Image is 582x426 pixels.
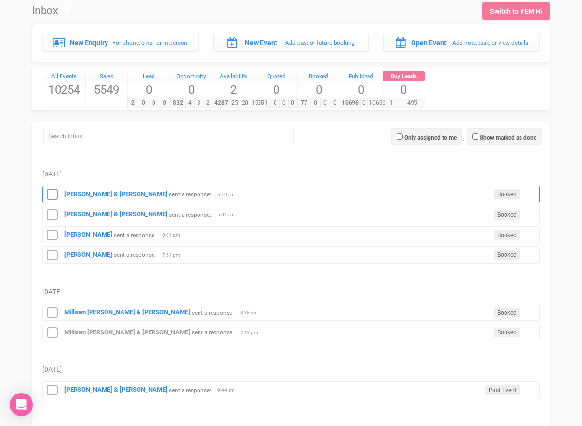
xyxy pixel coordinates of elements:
span: 4287 [213,98,230,108]
span: 8:01 pm [162,232,186,238]
small: sent a response: [114,252,156,258]
small: Add note, task, or view details [452,39,528,46]
span: 2 [203,98,212,108]
span: 832 [170,98,186,108]
span: 2 [213,81,255,98]
span: 0 [288,98,297,108]
strong: [PERSON_NAME] [64,251,112,258]
span: Booked [494,328,520,337]
a: Open Event Add note, task, or view details [383,34,540,51]
small: sent a response: [192,329,234,336]
span: 0 [149,98,160,108]
span: 2 [127,98,138,108]
label: Show marked as done [480,133,536,142]
span: Booked [494,250,520,260]
span: 0 [298,81,340,98]
small: sent a response: [169,386,211,393]
small: Add past or future booking [285,39,355,46]
div: Open Intercom Messenger [10,393,33,416]
span: 10696 [367,98,388,108]
h5: [DATE] [42,171,540,178]
span: 0 [128,81,170,98]
div: Quoted [255,71,297,82]
label: New Enquiry [70,38,108,47]
a: [PERSON_NAME] & [PERSON_NAME] [64,190,168,198]
small: sent a response: [192,309,234,316]
a: Lead [128,71,170,82]
span: Booked [494,230,520,240]
h1: Inbox [32,5,69,16]
span: 495 [400,98,425,108]
span: Past Event [485,385,520,395]
a: Buy Leads [383,71,425,82]
span: 4 [185,98,195,108]
span: 351 [255,98,271,108]
span: 0 [170,81,213,98]
small: sent a response: [114,231,156,238]
a: Booked [298,71,340,82]
a: Millisen [PERSON_NAME] & [PERSON_NAME] [64,308,190,316]
small: For phone, email or in-person [112,39,187,46]
a: [PERSON_NAME] & [PERSON_NAME] [64,386,168,393]
a: Published [340,71,383,82]
label: New Event [245,38,277,47]
a: [PERSON_NAME] [64,231,112,238]
span: 5:01 am [217,211,242,218]
span: Booked [494,308,520,317]
span: 7:43 pm [240,330,264,336]
span: 0 [279,98,289,108]
span: 0 [159,98,170,108]
span: 0 [320,98,330,108]
label: Only assigned to me [404,133,457,142]
span: Booked [494,189,520,199]
span: 10254 [43,81,85,98]
h5: [DATE] [42,288,540,296]
span: 0 [330,98,340,108]
strong: Millisen [PERSON_NAME] & [PERSON_NAME] [64,329,190,336]
a: New Enquiry For phone, email or in-person [42,34,199,51]
a: Switch to YEM Hi [482,2,550,20]
span: Booked [494,210,520,220]
h5: [DATE] [42,366,540,373]
span: 7:51 pm [162,252,186,259]
span: 0 [340,81,383,98]
span: 5549 [86,81,128,98]
span: 0 [360,98,368,108]
label: Open Event [411,38,446,47]
span: 20 [240,98,250,108]
input: Search Inbox [43,129,294,143]
span: 0 [138,98,149,108]
a: Sales [86,71,128,82]
div: Opportunity [170,71,213,82]
small: sent a response: [169,191,211,198]
a: All Events [43,71,85,82]
span: 0 [310,98,321,108]
span: 9:44 am [217,387,242,394]
span: 10696 [340,98,361,108]
span: 19 [250,98,260,108]
a: [PERSON_NAME] & [PERSON_NAME] [64,210,168,218]
a: New Event Add past or future booking [213,34,369,51]
span: 8:28 am [240,309,264,316]
a: Availability [213,71,255,82]
span: 0 [383,81,425,98]
div: Switch to YEM Hi [490,6,542,16]
span: 1 [382,98,400,108]
small: sent a response: [169,211,211,218]
span: 0 [255,81,297,98]
span: 77 [297,98,311,108]
span: 6:19 am [217,191,242,198]
span: 3 [194,98,203,108]
span: 25 [230,98,240,108]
